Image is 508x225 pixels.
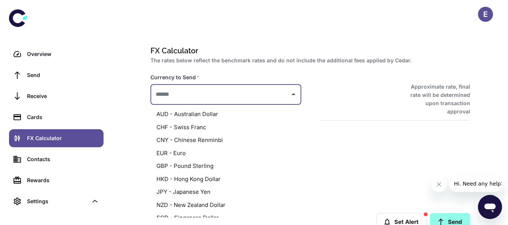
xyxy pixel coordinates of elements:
span: Hi. Need any help? [5,5,54,11]
div: Settings [9,192,104,210]
div: Overview [27,50,99,58]
a: FX Calculator [9,129,104,147]
h6: Approximate rate, final rate will be determined upon transaction approval [402,83,470,116]
div: Send [27,71,99,79]
div: Contacts [27,155,99,163]
a: Send [9,66,104,84]
li: SGD - Singapore Dollar [150,211,301,225]
div: FX Calculator [27,134,99,142]
a: Rewards [9,171,104,189]
li: NZD - New Zealand Dollar [150,199,301,212]
li: CNY - Chinese Renminbi [150,134,301,147]
div: Receive [27,92,99,100]
iframe: Close message [431,177,446,192]
li: GBP - Pound Sterling [150,160,301,173]
li: EUR - Euro [150,147,301,160]
label: Currency to Send [150,74,200,81]
a: Cards [9,108,104,126]
button: Close [288,89,299,100]
iframe: Message from company [449,175,502,192]
li: JPY - Japanese Yen [150,186,301,199]
li: CHF - Swiss Franc [150,121,301,134]
li: AUD - Australian Dollar [150,108,301,121]
div: Rewards [27,176,99,184]
a: Receive [9,87,104,105]
button: E [478,7,493,22]
h1: FX Calculator [150,45,467,56]
a: Overview [9,45,104,63]
div: Cards [27,113,99,121]
a: Contacts [9,150,104,168]
li: HKD - Hong Kong Dollar [150,173,301,186]
iframe: Button to launch messaging window [478,195,502,219]
div: Settings [27,197,88,205]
